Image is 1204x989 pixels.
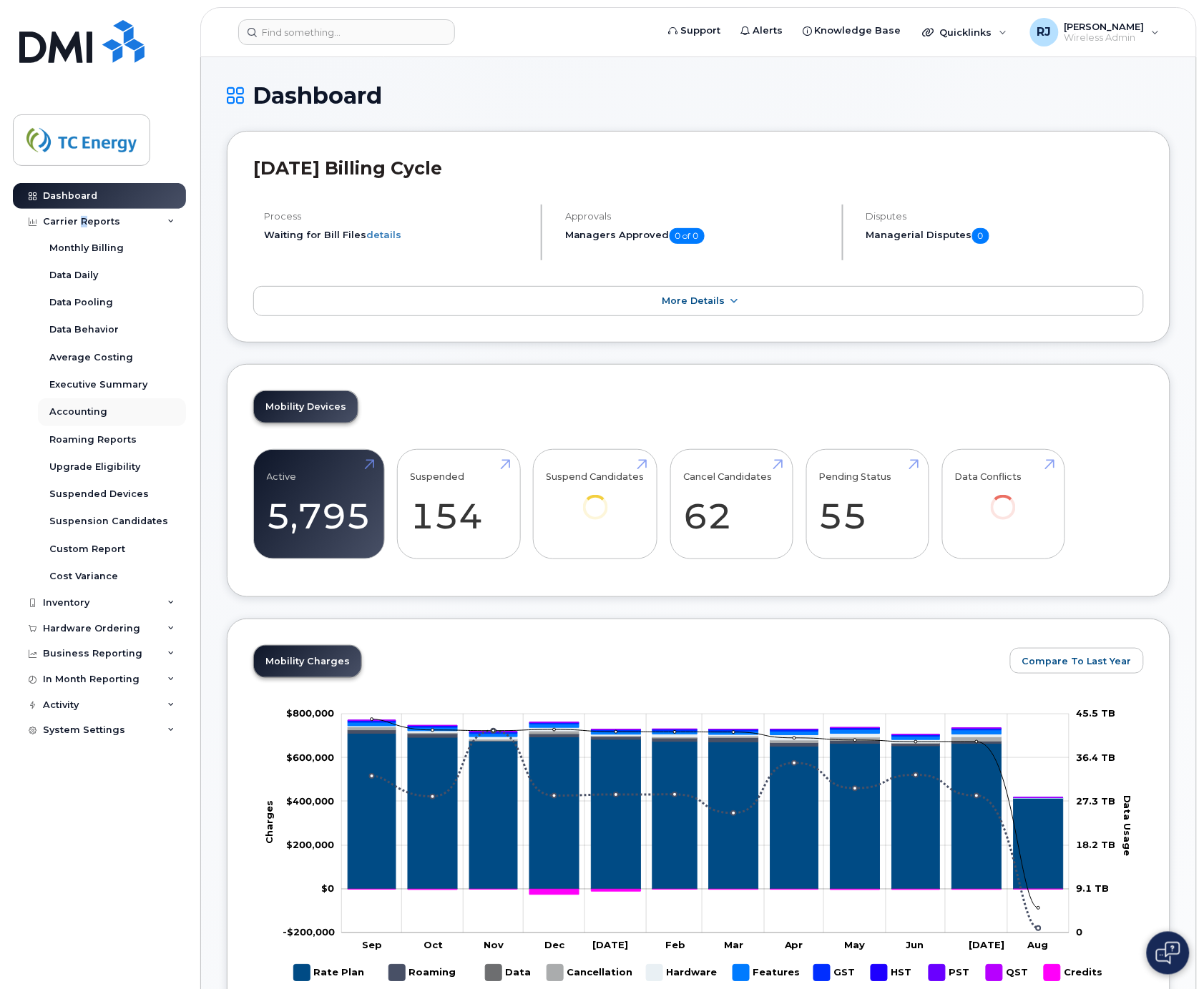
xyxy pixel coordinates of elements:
[547,959,633,987] g: Cancellation
[484,940,504,951] tspan: Nov
[1044,959,1104,987] g: Credits
[725,940,744,951] tspan: Mar
[665,940,685,951] tspan: Feb
[366,229,401,240] a: details
[286,795,334,807] g: $0
[264,228,529,242] li: Waiting for Bill Files
[286,839,334,850] tspan: $200,000
[662,295,725,306] span: More Details
[593,940,629,951] tspan: [DATE]
[286,752,334,763] tspan: $600,000
[286,708,334,719] tspan: $800,000
[348,722,1064,798] g: Features
[263,800,275,844] tspan: Charges
[969,940,1005,951] tspan: [DATE]
[1077,795,1116,807] tspan: 27.3 TB
[1077,839,1116,850] tspan: 18.2 TB
[1077,708,1116,719] tspan: 45.5 TB
[929,959,972,987] g: PST
[733,959,801,987] g: Features
[286,839,334,850] g: $0
[321,882,334,894] tspan: $0
[784,940,803,951] tspan: Apr
[253,157,1144,179] h2: [DATE] Billing Cycle
[845,940,866,951] tspan: May
[955,457,1052,539] a: Data Conflicts
[1027,940,1049,951] tspan: Aug
[683,457,780,551] a: Cancel Candidates 62
[1022,654,1132,668] span: Compare To Last Year
[254,646,361,677] a: Mobility Charges
[866,228,1144,244] h5: Managerial Disputes
[227,83,1170,108] h1: Dashboard
[294,959,365,987] g: Rate Plan
[647,959,719,987] g: Hardware
[286,752,334,763] g: $0
[283,927,335,938] g: $0
[264,211,529,222] h4: Process
[283,927,335,938] tspan: -$200,000
[814,959,857,987] g: GST
[906,940,924,951] tspan: Jun
[1077,752,1116,763] tspan: 36.4 TB
[1123,795,1135,857] tspan: Data Usage
[254,391,358,423] a: Mobility Devices
[565,228,830,244] h5: Managers Approved
[871,959,915,987] g: HST
[424,940,443,951] tspan: Oct
[972,228,989,244] span: 0
[267,457,371,551] a: Active 5,795
[1077,927,1083,938] tspan: 0
[866,211,1144,222] h4: Disputes
[486,959,533,987] g: Data
[286,708,334,719] g: $0
[547,457,645,539] a: Suspend Candidates
[987,959,1030,987] g: QST
[363,940,383,951] tspan: Sep
[348,734,1064,890] g: Rate Plan
[670,228,705,244] span: 0 of 0
[348,720,1064,797] g: QST
[1010,648,1144,674] button: Compare To Last Year
[1156,942,1180,965] img: Open chat
[389,959,457,987] g: Roaming
[819,457,916,551] a: Pending Status 55
[411,457,507,551] a: Suspended 154
[286,795,334,807] tspan: $400,000
[565,211,830,222] h4: Approvals
[544,940,565,951] tspan: Dec
[1077,882,1110,894] tspan: 9.1 TB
